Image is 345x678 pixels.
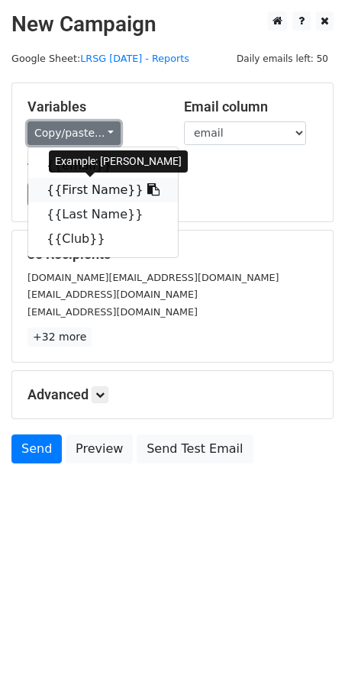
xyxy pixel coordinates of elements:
a: Copy/paste... [27,121,121,145]
a: Daily emails left: 50 [231,53,334,64]
h2: New Campaign [11,11,334,37]
a: Send Test Email [137,434,253,463]
small: [DOMAIN_NAME][EMAIL_ADDRESS][DOMAIN_NAME] [27,272,279,283]
iframe: Chat Widget [269,605,345,678]
a: +32 more [27,328,92,347]
a: Send [11,434,62,463]
small: [EMAIL_ADDRESS][DOMAIN_NAME] [27,289,198,300]
small: [EMAIL_ADDRESS][DOMAIN_NAME] [27,306,198,318]
span: Daily emails left: 50 [231,50,334,67]
h5: Advanced [27,386,318,403]
h5: Variables [27,98,161,115]
h5: Email column [184,98,318,115]
div: Example: [PERSON_NAME] [49,150,188,173]
a: LRSG [DATE] - Reports [80,53,189,64]
a: {{Last Name}} [28,202,178,227]
small: Google Sheet: [11,53,189,64]
a: {{email}} [28,153,178,178]
a: {{Club}} [28,227,178,251]
a: {{First Name}} [28,178,178,202]
a: Preview [66,434,133,463]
